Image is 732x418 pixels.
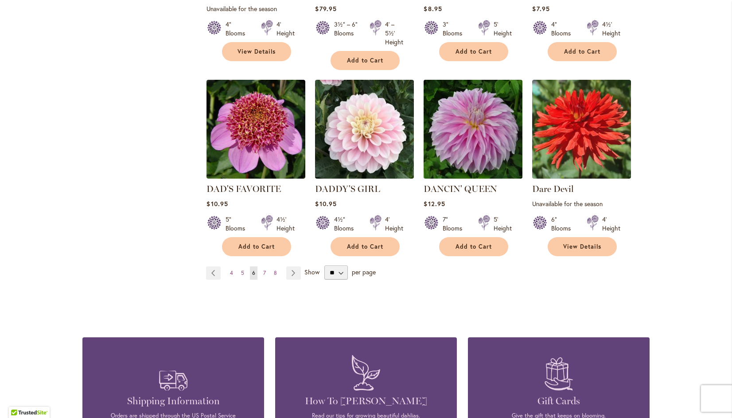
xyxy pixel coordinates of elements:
span: $12.95 [424,199,445,208]
span: 4 [230,270,233,276]
div: 4½" Blooms [334,215,359,233]
span: Show [304,268,319,276]
div: 4' Height [602,215,620,233]
span: Add to Cart [456,48,492,55]
div: 5' Height [494,215,512,233]
a: View Details [548,237,617,256]
button: Add to Cart [439,237,508,256]
a: DANCIN' QUEEN [424,184,497,194]
div: 7" Blooms [443,215,467,233]
span: Add to Cart [238,243,275,250]
div: 4½' Height [602,20,620,38]
span: Add to Cart [347,57,383,64]
button: Add to Cart [222,237,291,256]
img: Dancin' Queen [421,78,525,181]
h4: How To [PERSON_NAME] [288,395,444,407]
span: $10.95 [206,199,228,208]
button: Add to Cart [331,51,400,70]
span: Add to Cart [564,48,600,55]
span: $79.95 [315,4,336,13]
h4: Gift Cards [481,395,636,407]
h4: Shipping Information [96,395,251,407]
a: Dare Devil [532,184,574,194]
a: DAD'S FAVORITE [206,172,305,180]
a: Dare Devil [532,172,631,180]
div: 4½' Height [276,215,295,233]
span: 5 [241,270,244,276]
button: Add to Cart [439,42,508,61]
button: Add to Cart [548,42,617,61]
span: View Details [238,48,276,55]
a: View Details [222,42,291,61]
p: Unavailable for the season [206,4,305,13]
div: 4' Height [276,20,295,38]
span: per page [352,268,376,276]
div: 6" Blooms [551,215,576,233]
img: DADDY'S GIRL [315,80,414,179]
div: 5' Height [494,20,512,38]
span: $10.95 [315,199,336,208]
span: Add to Cart [456,243,492,250]
a: 8 [272,266,279,280]
button: Add to Cart [331,237,400,256]
div: 4' Height [385,215,403,233]
span: 8 [274,270,277,276]
span: $7.95 [532,4,549,13]
a: Dancin' Queen [424,172,522,180]
span: $8.95 [424,4,442,13]
a: DADDY'S GIRL [315,172,414,180]
a: DADDY'S GIRL [315,184,380,194]
a: 5 [239,266,246,280]
img: DAD'S FAVORITE [206,80,305,179]
div: 5" Blooms [226,215,250,233]
p: Unavailable for the season [532,199,631,208]
div: 4" Blooms [551,20,576,38]
div: 3" Blooms [443,20,467,38]
span: 7 [263,270,266,276]
div: 4" Blooms [226,20,250,38]
a: 7 [261,266,268,280]
iframe: Launch Accessibility Center [7,387,31,411]
a: 4 [228,266,235,280]
span: Add to Cart [347,243,383,250]
span: View Details [563,243,601,250]
div: 4' – 5½' Height [385,20,403,47]
a: DAD'S FAVORITE [206,184,281,194]
div: 3½" – 6" Blooms [334,20,359,47]
span: 6 [252,270,255,276]
img: Dare Devil [532,80,631,179]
